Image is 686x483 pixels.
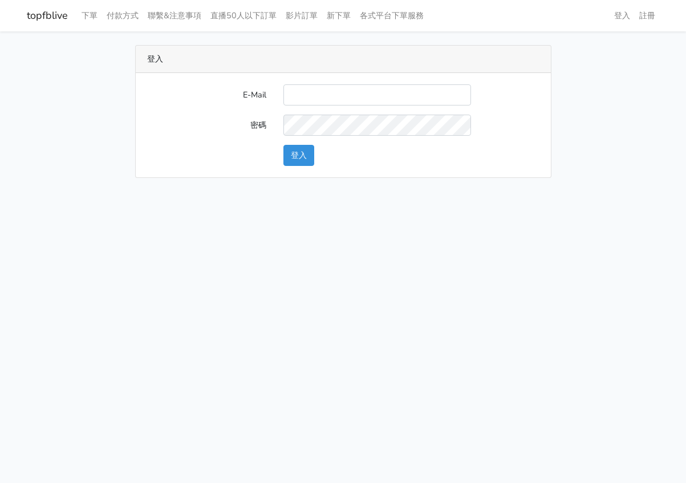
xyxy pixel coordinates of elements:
button: 登入 [283,145,314,166]
a: 影片訂單 [281,5,322,27]
a: 直播50人以下訂單 [206,5,281,27]
label: E-Mail [139,84,275,105]
label: 密碼 [139,115,275,136]
a: 下單 [77,5,102,27]
div: 登入 [136,46,551,73]
a: 登入 [610,5,635,27]
a: 聯繫&注意事項 [143,5,206,27]
a: 新下單 [322,5,355,27]
a: 各式平台下單服務 [355,5,428,27]
a: 註冊 [635,5,660,27]
a: 付款方式 [102,5,143,27]
a: topfblive [27,5,68,27]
